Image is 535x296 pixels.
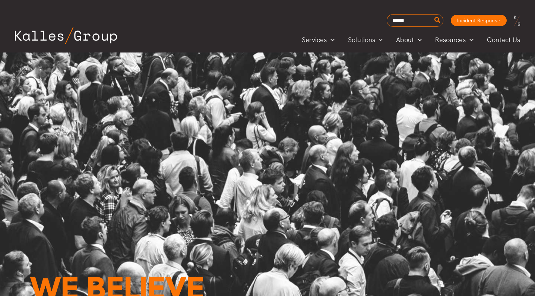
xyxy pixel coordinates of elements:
[435,34,466,45] span: Resources
[466,34,474,45] span: Menu Toggle
[348,34,375,45] span: Solutions
[295,34,528,46] nav: Primary Site Navigation
[451,15,507,26] a: Incident Response
[428,34,480,45] a: ResourcesMenu Toggle
[433,15,442,26] button: Search
[295,34,341,45] a: ServicesMenu Toggle
[341,34,390,45] a: SolutionsMenu Toggle
[414,34,422,45] span: Menu Toggle
[389,34,428,45] a: AboutMenu Toggle
[487,34,520,45] span: Contact Us
[15,27,117,44] img: Kalles Group
[375,34,383,45] span: Menu Toggle
[302,34,327,45] span: Services
[396,34,414,45] span: About
[327,34,335,45] span: Menu Toggle
[480,34,528,45] a: Contact Us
